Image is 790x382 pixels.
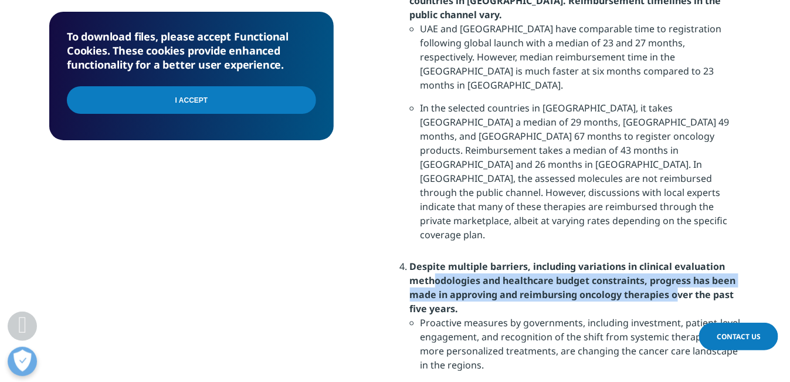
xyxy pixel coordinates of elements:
[67,86,316,114] input: I Accept
[699,323,778,350] a: Contact Us
[421,22,741,101] li: UAE and [GEOGRAPHIC_DATA] have comparable time to registration following global launch with a med...
[8,347,37,376] button: Open Preferences
[410,260,736,315] strong: Despite multiple barriers, including variations in clinical evaluation methodologies and healthca...
[421,101,741,251] li: In the selected countries in [GEOGRAPHIC_DATA], it takes [GEOGRAPHIC_DATA] a median of 29 months,...
[421,316,741,381] li: Proactive measures by governments, including investment, patient-level engagement, and recognitio...
[717,332,761,342] span: Contact Us
[67,29,316,72] h5: To download files, please accept Functional Cookies. These cookies provide enhanced functionality...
